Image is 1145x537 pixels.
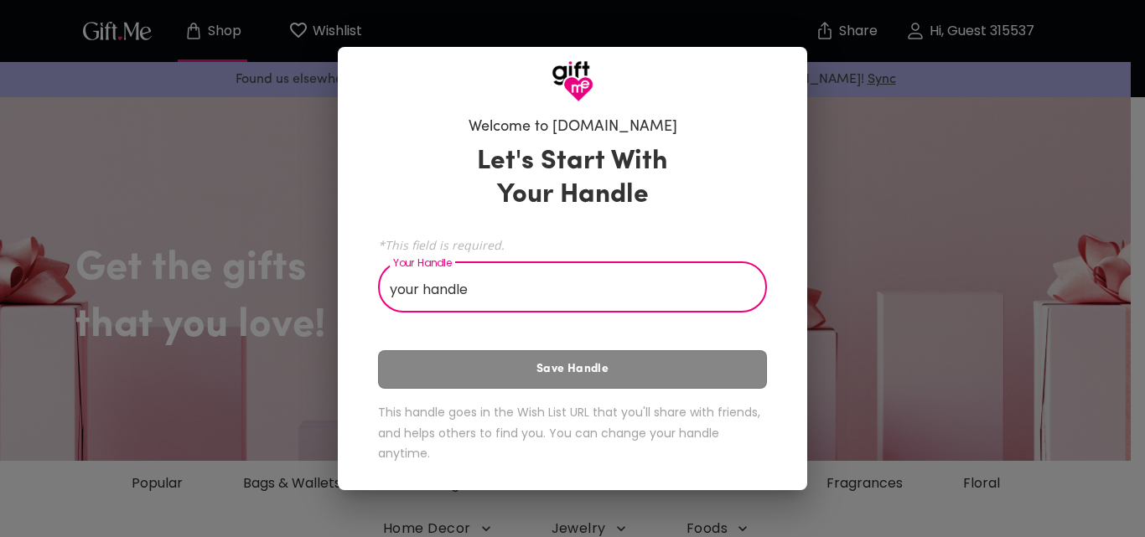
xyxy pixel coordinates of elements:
[378,402,767,464] h6: This handle goes in the Wish List URL that you'll share with friends, and helps others to find yo...
[456,145,689,212] h3: Let's Start With Your Handle
[378,266,749,312] input: Your Handle
[469,117,677,137] h6: Welcome to [DOMAIN_NAME]
[552,60,593,102] img: GiftMe Logo
[378,237,767,253] span: *This field is required.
